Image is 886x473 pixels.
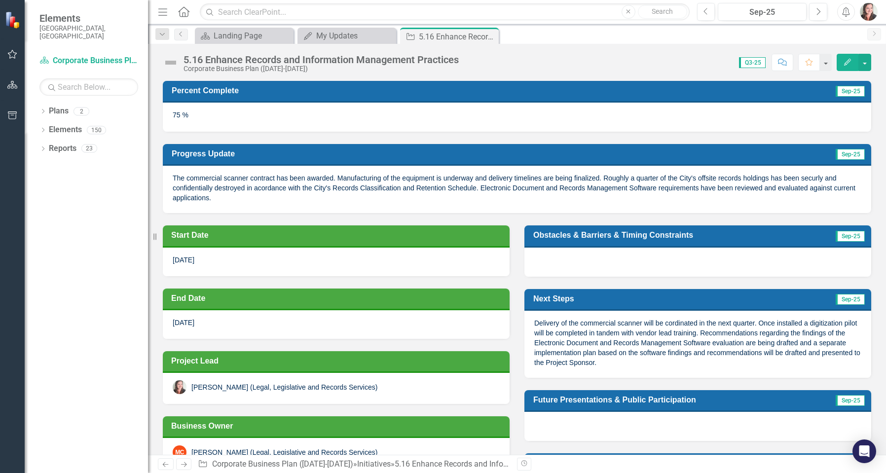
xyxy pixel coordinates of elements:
[836,86,865,97] span: Sep-25
[49,124,82,136] a: Elements
[836,294,865,305] span: Sep-25
[860,3,878,21] img: Jacqueline Gartner
[173,256,194,264] span: [DATE]
[173,445,186,459] div: MC
[171,230,505,240] h3: Start Date
[171,421,505,431] h3: Business Owner
[419,31,496,43] div: 5.16 Enhance Records and Information Management Practices
[163,55,179,71] img: Not Defined
[718,3,807,21] button: Sep-25
[836,231,865,242] span: Sep-25
[638,5,687,19] button: Search
[534,319,860,366] span: Delivery of the commercial scanner will be cordinated in the next quarter. Once installed a digit...
[39,12,138,24] span: Elements
[300,30,394,42] a: My Updates
[533,395,814,404] h3: Future Presentations & Public Participation
[172,149,642,158] h3: Progress Update
[184,65,459,73] div: Corporate Business Plan ([DATE]-[DATE])
[198,459,510,470] div: » »
[316,30,394,42] div: My Updates
[173,380,186,394] img: Jacqueline Gartner
[533,230,813,240] h3: Obstacles & Barriers & Timing Constraints
[49,143,76,154] a: Reports
[836,149,865,160] span: Sep-25
[191,382,377,392] div: [PERSON_NAME] (Legal, Legislative and Records Services)
[191,447,377,457] div: [PERSON_NAME] (Legal, Legislative and Records Services)
[87,126,106,134] div: 150
[197,30,291,42] a: Landing Page
[74,107,89,115] div: 2
[721,6,803,18] div: Sep-25
[171,293,505,303] h3: End Date
[49,106,69,117] a: Plans
[171,356,505,365] h3: Project Lead
[395,459,613,469] div: 5.16 Enhance Records and Information Management Practices
[39,24,138,40] small: [GEOGRAPHIC_DATA], [GEOGRAPHIC_DATA]
[357,459,391,469] a: Initiatives
[39,78,138,96] input: Search Below...
[172,86,651,95] h3: Percent Complete
[5,11,22,29] img: ClearPoint Strategy
[533,294,725,303] h3: Next Steps
[81,145,97,153] div: 23
[173,174,855,202] span: The commercial scanner contract has been awarded. Manufacturing of the equipment is underway and ...
[836,395,865,406] span: Sep-25
[200,3,689,21] input: Search ClearPoint...
[184,54,459,65] div: 5.16 Enhance Records and Information Management Practices
[852,439,876,463] div: Open Intercom Messenger
[212,459,353,469] a: Corporate Business Plan ([DATE]-[DATE])
[652,7,673,15] span: Search
[39,55,138,67] a: Corporate Business Plan ([DATE]-[DATE])
[739,57,766,68] span: Q3-25
[214,30,291,42] div: Landing Page
[173,319,194,327] span: [DATE]
[163,103,871,131] div: 75 %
